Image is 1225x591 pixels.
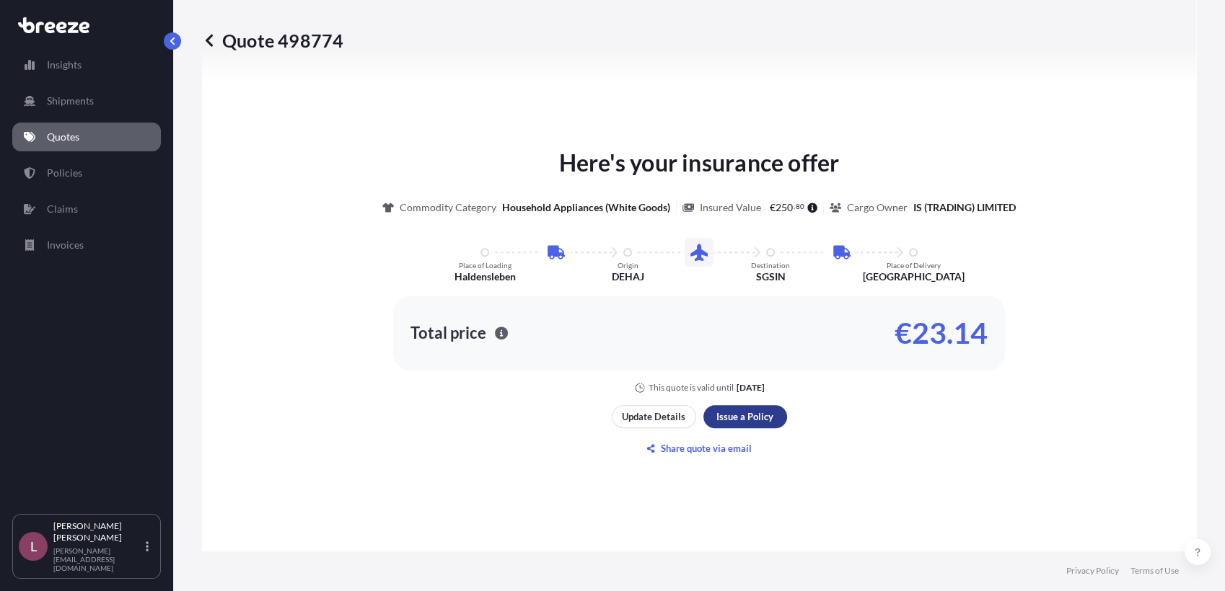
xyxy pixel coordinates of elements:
p: Insured Value [700,200,761,215]
a: Shipments [12,86,161,115]
p: Policies [47,166,82,180]
p: Household Appliances (White Goods) [502,200,670,215]
p: [GEOGRAPHIC_DATA] [863,270,965,284]
p: Share quote via email [661,441,752,456]
span: € [770,203,776,213]
button: Update Details [612,405,696,428]
p: Place of Loading [459,261,511,270]
p: Place of Delivery [887,261,941,270]
p: €23.14 [895,321,988,345]
p: Update Details [622,409,685,424]
a: Quotes [12,123,161,151]
p: Insights [47,58,82,72]
p: DEHAJ [612,270,644,284]
p: Commodity Category [400,200,496,215]
p: [PERSON_NAME][EMAIL_ADDRESS][DOMAIN_NAME] [53,546,143,572]
p: Quotes [47,130,79,144]
p: Invoices [47,238,84,252]
p: Cargo Owner [847,200,908,215]
p: [PERSON_NAME] [PERSON_NAME] [53,520,143,543]
a: Privacy Policy [1066,565,1119,577]
span: L [30,539,37,554]
a: Terms of Use [1130,565,1179,577]
span: . [794,204,795,209]
a: Invoices [12,231,161,259]
p: [DATE] [737,382,765,394]
button: Share quote via email [612,437,787,460]
a: Insights [12,50,161,79]
p: Claims [47,202,78,216]
button: Issue a Policy [703,405,787,428]
p: Issue a Policy [716,409,773,424]
p: Origin [618,261,638,270]
p: This quote is valid until [649,382,734,394]
p: Shipments [47,94,94,108]
p: SGSIN [756,270,786,284]
p: IS (TRADING) LIMITED [913,200,1016,215]
p: Quote 498774 [202,29,343,52]
span: 80 [796,204,804,209]
a: Policies [12,159,161,187]
a: Claims [12,195,161,223]
p: Here's your insurance offer [559,146,839,180]
p: Total price [410,326,486,340]
span: 250 [776,203,793,213]
p: Destination [751,261,790,270]
p: Haldensleben [455,270,516,284]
